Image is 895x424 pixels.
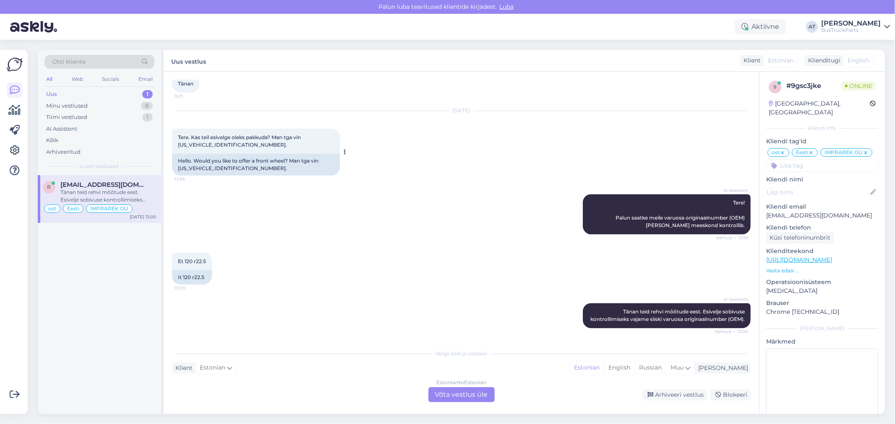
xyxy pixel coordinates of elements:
div: [DATE] [172,107,751,114]
div: English [604,362,634,374]
span: 13:00 [175,285,206,291]
span: Uued vestlused [80,163,119,170]
span: 12:59 [175,176,206,182]
span: 9:23 [175,93,206,99]
input: Lisa tag [766,159,878,172]
div: Arhiveeritud [46,148,81,156]
div: 1 [142,90,153,98]
div: [GEOGRAPHIC_DATA], [GEOGRAPHIC_DATA] [769,99,870,117]
p: [MEDICAL_DATA] [766,287,878,295]
p: Kliendi tag'id [766,137,878,146]
span: Tänan teid rehvi mõõtude eest. Esivelje sobivuse kontrollimiseks vajame siiski varuosa originaaln... [590,308,746,322]
p: Kliendi telefon [766,223,878,232]
p: Kliendi email [766,202,878,211]
div: [DATE] 13:00 [130,214,156,220]
span: r [47,184,51,190]
div: Küsi telefoninumbrit [766,232,834,243]
div: All [44,74,54,85]
div: Estonian to Estonian [436,379,486,386]
span: 9 [774,84,777,90]
div: Estonian [570,362,604,374]
span: English [848,56,869,65]
div: It 120 r22.5 [172,270,212,284]
label: Uus vestlus [171,55,206,66]
p: Vaata edasi ... [766,267,878,274]
div: Minu vestlused [46,102,88,110]
span: Nähtud ✓ 12:59 [716,235,748,241]
span: ost [772,150,780,155]
span: Otsi kliente [52,57,86,66]
span: IMPRAREK OÜ [90,206,128,211]
div: AI Assistent [46,125,77,133]
div: [PERSON_NAME] [695,364,748,372]
span: Et 120 r22.5 [178,258,206,264]
div: Kliendi info [766,124,878,132]
span: Eesti [796,150,808,155]
div: Aktiivne [735,19,786,34]
span: rom.ivanov94@gmail.com [60,181,148,189]
img: Askly Logo [7,57,23,72]
span: Luba [497,3,517,10]
span: Online [842,81,876,90]
span: Tänan [178,80,193,87]
div: 8 [141,102,153,110]
p: Brauser [766,299,878,308]
a: [PERSON_NAME]BusTruckParts [821,20,890,34]
div: Tiimi vestlused [46,113,87,122]
div: [PERSON_NAME] [821,20,881,27]
span: ost [48,206,56,211]
div: Blokeeri [710,389,751,401]
div: Uus [46,90,57,98]
p: [EMAIL_ADDRESS][DOMAIN_NAME] [766,211,878,220]
div: # 9gsc3jke [786,81,842,91]
a: [URL][DOMAIN_NAME] [766,256,832,264]
div: Kõik [46,136,58,145]
span: Estonian [768,56,793,65]
div: Tänan teid rehvi mõõtude eest. Esivelje sobivuse kontrollimiseks vajame siiski varuosa originaaln... [60,189,156,204]
div: Hello. Would you like to offer a front wheel? Man tga vin [US_VEHICLE_IDENTIFICATION_NUMBER]. [172,154,340,176]
div: BusTruckParts [821,27,881,34]
div: 1 [142,113,153,122]
span: Estonian [200,363,225,372]
span: Eesti [67,206,79,211]
span: Tere. Kas teil esivelge oleks pakkuda? Man tga vin [US_VEHICLE_IDENTIFICATION_NUMBER]. [178,134,302,148]
div: AT [806,21,818,33]
div: Võta vestlus üle [428,387,495,402]
span: AI Assistent [717,296,748,302]
span: IMPRAREK OÜ [825,150,863,155]
div: Arhiveeri vestlus [642,389,707,401]
div: Valige keel ja vastake [172,350,751,357]
div: Klient [740,56,761,65]
div: Email [137,74,154,85]
p: Chrome [TECHNICAL_ID] [766,308,878,316]
span: Nähtud ✓ 13:00 [715,328,748,335]
p: Klienditeekond [766,247,878,256]
div: Russian [634,362,666,374]
p: Märkmed [766,337,878,346]
p: Kliendi nimi [766,175,878,184]
span: AI Assistent [717,187,748,194]
span: Muu [671,364,684,371]
div: Web [70,74,85,85]
div: Klienditugi [805,56,840,65]
div: [PERSON_NAME] [766,325,878,332]
p: Operatsioonisüsteem [766,278,878,287]
div: Klient [172,364,193,372]
input: Lisa nimi [767,188,869,197]
div: Socials [100,74,121,85]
